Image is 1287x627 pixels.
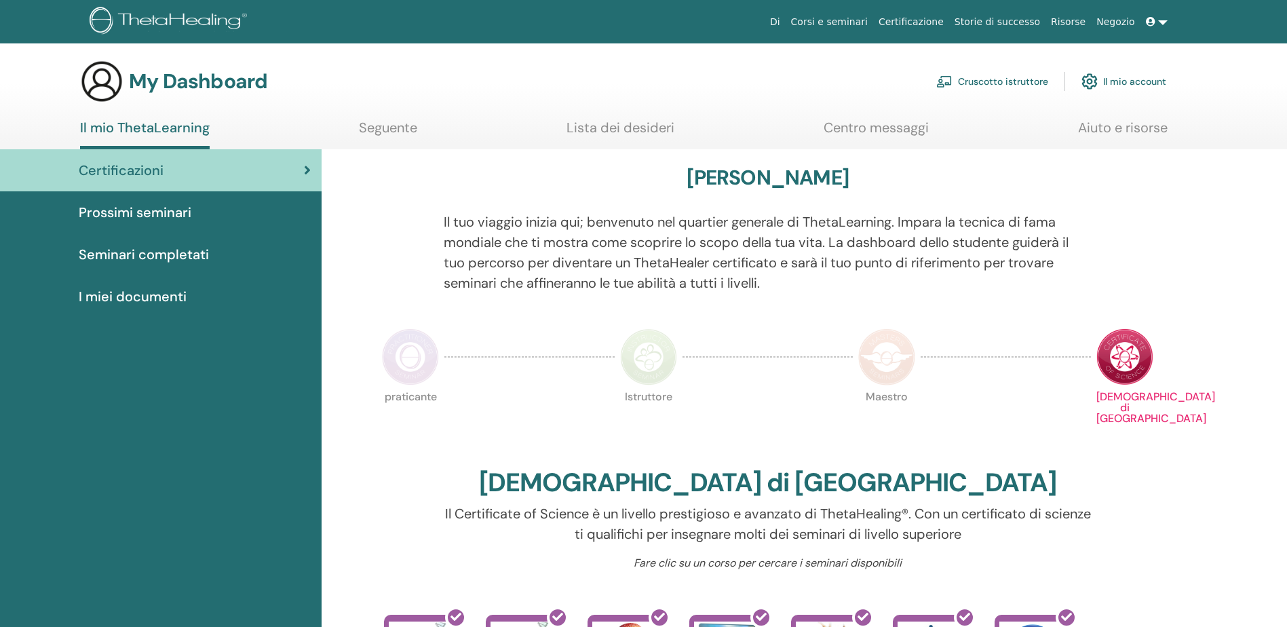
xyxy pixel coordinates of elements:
p: [DEMOGRAPHIC_DATA] di [GEOGRAPHIC_DATA] [1096,392,1153,449]
a: Cruscotto istruttore [936,66,1048,96]
img: logo.png [90,7,252,37]
img: Instructor [620,328,677,385]
span: Seminari completati [79,244,209,265]
img: Certificate of Science [1096,328,1153,385]
p: Il tuo viaggio inizia qui; benvenuto nel quartier generale di ThetaLearning. Impara la tecnica di... [444,212,1092,293]
a: Aiuto e risorse [1078,119,1168,146]
a: Il mio account [1081,66,1166,96]
a: Seguente [359,119,417,146]
p: Fare clic su un corso per cercare i seminari disponibili [444,555,1092,571]
span: I miei documenti [79,286,187,307]
span: Prossimi seminari [79,202,191,223]
img: cog.svg [1081,70,1098,93]
p: Il Certificate of Science è un livello prestigioso e avanzato di ThetaHealing®. Con un certificat... [444,503,1092,544]
img: chalkboard-teacher.svg [936,75,953,88]
a: Storie di successo [949,9,1045,35]
img: Practitioner [382,328,439,385]
span: Certificazioni [79,160,164,180]
h2: [DEMOGRAPHIC_DATA] di [GEOGRAPHIC_DATA] [479,468,1056,499]
a: Negozio [1091,9,1140,35]
a: Lista dei desideri [566,119,674,146]
a: Certificazione [873,9,949,35]
p: praticante [382,392,439,449]
h3: [PERSON_NAME] [687,166,849,190]
a: Centro messaggi [824,119,929,146]
img: Master [858,328,915,385]
h3: My Dashboard [129,69,267,94]
a: Corsi e seminari [786,9,873,35]
p: Maestro [858,392,915,449]
a: Risorse [1045,9,1091,35]
a: Di [765,9,786,35]
p: Istruttore [620,392,677,449]
img: generic-user-icon.jpg [80,60,123,103]
a: Il mio ThetaLearning [80,119,210,149]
